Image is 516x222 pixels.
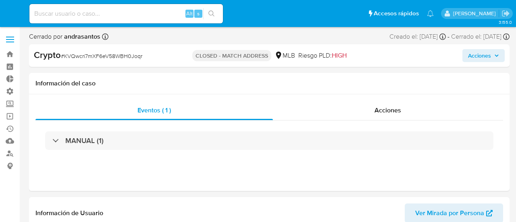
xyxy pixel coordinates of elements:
[332,51,347,60] span: HIGH
[462,49,505,62] button: Acciones
[197,10,200,17] span: s
[62,32,100,41] b: andrasantos
[29,32,100,41] span: Cerrado por
[501,9,510,18] a: Salir
[35,209,103,217] h1: Información de Usuario
[186,10,193,17] span: Alt
[374,9,419,18] span: Accesos rápidos
[65,136,104,145] h3: MANUAL (1)
[451,32,510,41] div: Cerrado el: [DATE]
[275,51,295,60] div: MLB
[137,106,171,115] span: Eventos ( 1 )
[192,50,271,61] p: CLOSED - MATCH ADDRESS
[447,32,449,41] span: -
[29,8,223,19] input: Buscar usuario o caso...
[35,79,503,87] h1: Información del caso
[203,8,220,19] button: search-icon
[34,48,61,61] b: Crypto
[468,49,491,62] span: Acciones
[298,51,347,60] span: Riesgo PLD:
[389,32,446,41] div: Creado el: [DATE]
[375,106,401,115] span: Acciones
[427,10,434,17] a: Notificaciones
[45,131,493,150] div: MANUAL (1)
[61,52,142,60] span: # KVQwcri7mXF6eV58WBH0Joqr
[453,10,499,17] p: nicolas.tyrkiel@mercadolibre.com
